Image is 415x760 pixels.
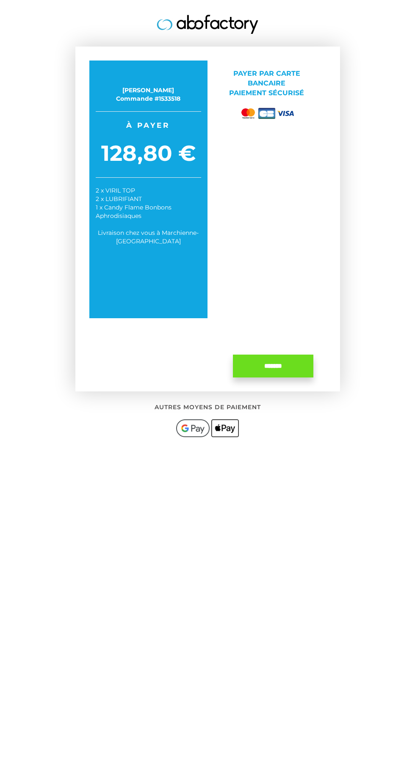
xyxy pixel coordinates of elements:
[55,404,360,410] h2: Autres moyens de paiement
[96,86,202,94] div: [PERSON_NAME]
[211,419,239,437] img: applepay.png
[240,107,257,121] img: mastercard.png
[96,120,202,130] span: À payer
[176,419,210,437] img: googlepay.png
[96,138,202,169] span: 128,80 €
[96,186,202,220] div: 2 x VIRIL TOP 2 x LUBRIFIANT 1 x Candy Flame Bonbons Aphrodisiaques
[157,15,258,34] img: logo.jpg
[229,89,304,97] span: Paiement sécurisé
[258,108,275,118] img: cb.png
[214,69,320,98] p: Payer par Carte bancaire
[96,229,202,245] div: Livraison chez vous à Marchienne-[GEOGRAPHIC_DATA]
[277,111,294,116] img: visa.png
[96,94,202,103] div: Commande #1533518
